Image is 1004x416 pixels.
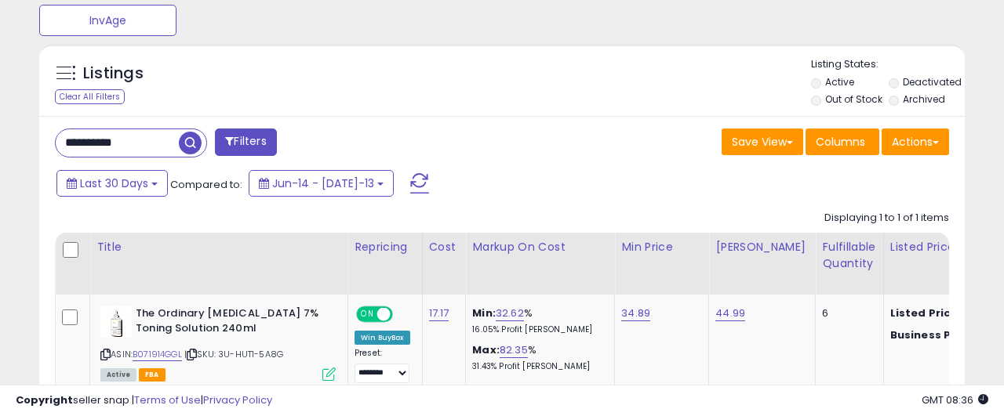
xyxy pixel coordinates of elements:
span: FBA [139,368,166,382]
h5: Listings [83,63,144,85]
a: 32.62 [496,306,524,321]
label: Archived [903,92,945,106]
span: 2025-08-13 08:36 GMT [922,392,988,407]
div: seller snap | | [16,393,272,408]
p: Listing States: [811,57,965,72]
div: Markup on Cost [472,239,608,255]
button: Columns [806,128,879,155]
div: Repricing [355,239,416,255]
b: Business Price: [890,327,977,342]
a: Terms of Use [134,392,201,407]
span: ON [358,308,377,321]
p: 31.43% Profit [PERSON_NAME] [472,361,602,372]
button: Filters [215,128,276,156]
button: Jun-14 - [DATE]-13 [249,170,394,197]
div: ASIN: [100,306,336,379]
label: Deactivated [903,75,962,89]
a: 82.35 [500,342,528,358]
div: 6 [822,306,871,320]
img: 31WjnPYyxsL._SL40_.jpg [100,306,132,338]
span: All listings currently available for purchase on Amazon [100,368,136,382]
div: Win BuyBox [355,331,410,345]
button: Last 30 Days [56,170,168,197]
label: Out of Stock [825,92,882,106]
b: Max: [472,342,500,357]
a: 44.99 [715,306,745,321]
a: 17.17 [429,306,449,321]
span: Jun-14 - [DATE]-13 [272,175,374,191]
a: 34.89 [621,306,650,321]
div: Title [96,239,341,255]
th: The percentage added to the cost of goods (COGS) that forms the calculator for Min & Max prices. [466,233,615,295]
span: | SKU: 3U-HUT1-5A8G [184,348,283,360]
div: % [472,306,602,335]
div: Fulfillable Quantity [822,239,876,272]
p: 16.05% Profit [PERSON_NAME] [472,324,602,335]
div: Preset: [355,348,410,383]
b: Min: [472,306,496,320]
strong: Copyright [16,392,73,407]
div: [PERSON_NAME] [715,239,809,255]
span: Columns [816,134,865,150]
button: InvAge [39,5,176,36]
span: Compared to: [170,177,242,192]
a: Privacy Policy [203,392,272,407]
span: OFF [391,308,416,321]
span: Last 30 Days [80,175,148,191]
div: % [472,343,602,372]
b: Listed Price: [890,306,962,320]
a: B071914GGL [133,348,182,361]
div: Clear All Filters [55,89,125,104]
b: The Ordinary [MEDICAL_DATA] 7% Toning Solution 240ml [136,306,326,339]
div: Displaying 1 to 1 of 1 items [824,211,949,226]
button: Save View [722,128,803,155]
label: Active [825,75,854,89]
div: Cost [429,239,460,255]
div: Min Price [621,239,702,255]
button: Actions [882,128,949,155]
